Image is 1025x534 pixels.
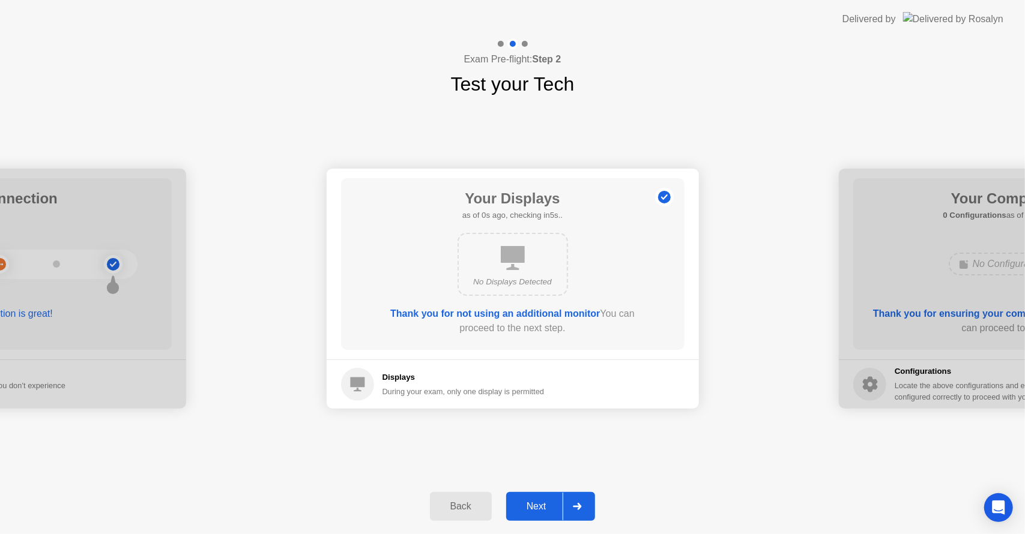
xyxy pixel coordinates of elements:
div: During your exam, only one display is permitted [382,386,545,397]
h5: Displays [382,371,545,383]
button: Back [430,492,492,521]
img: Delivered by Rosalyn [903,12,1003,26]
h5: as of 0s ago, checking in5s.. [462,209,563,221]
b: Step 2 [532,54,561,64]
div: You can proceed to the next step. [375,307,650,335]
button: Next [506,492,596,521]
b: Thank you for not using an additional monitor [390,308,600,319]
div: Next [510,501,563,512]
h4: Exam Pre-flight: [464,52,561,67]
div: Back [434,501,488,512]
div: Open Intercom Messenger [984,493,1013,522]
div: Delivered by [842,12,896,26]
h1: Your Displays [462,188,563,209]
div: No Displays Detected [468,276,557,288]
h1: Test your Tech [451,70,575,98]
